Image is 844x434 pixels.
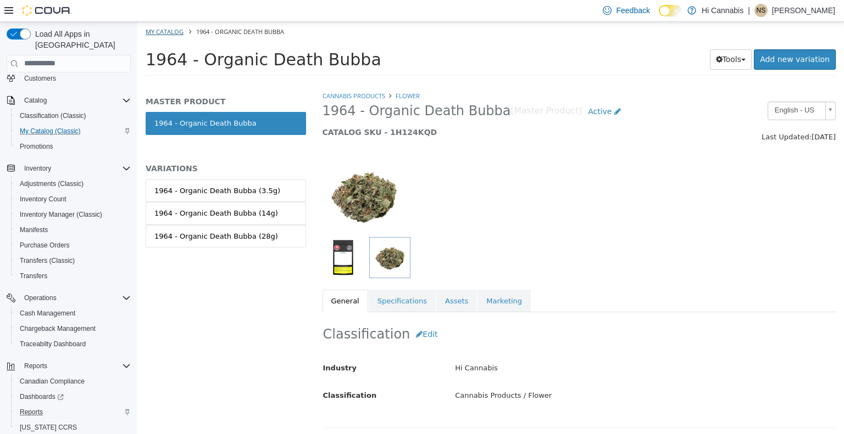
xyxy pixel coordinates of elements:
span: Chargeback Management [15,322,131,335]
div: Cannabis Products / Flower [309,364,706,384]
button: Operations [2,290,135,306]
button: Inventory Manager (Classic) [11,207,135,222]
p: [PERSON_NAME] [772,4,835,17]
span: Operations [20,291,131,305]
span: Dashboards [15,390,131,403]
button: Classification (Classic) [11,108,135,123]
div: 1964 - Organic Death Bubba (3.5g) [17,164,143,174]
a: My Catalog [8,5,46,14]
button: Reports [20,359,52,373]
a: Reports [15,405,47,419]
span: Manifests [15,223,131,236]
button: Traceabilty Dashboard [11,336,135,352]
button: Promotions [11,139,135,154]
a: Purchase Orders [15,239,74,252]
span: Transfers (Classic) [20,256,75,265]
span: English - US [631,80,684,97]
span: Reports [24,362,47,370]
span: Customers [24,74,56,83]
a: Cannabis Products [185,70,248,78]
span: Inventory Manager (Classic) [20,210,102,219]
div: 1964 - Organic Death Bubba (28g) [17,209,141,220]
a: Transfers [15,269,52,283]
p: | [748,4,750,17]
a: My Catalog (Classic) [15,125,85,138]
span: Manifests [20,226,48,234]
div: 1964 - Organic Death Bubba (14g) [17,186,141,197]
span: Catalog [24,96,47,105]
a: Cash Management [15,307,80,320]
a: Customers [20,72,60,85]
a: Marketing [340,268,393,291]
span: Canadian Compliance [20,377,85,386]
span: Inventory [20,162,131,175]
button: Transfers [11,268,135,284]
button: Reports [11,404,135,420]
a: Specifications [231,268,298,291]
button: Inventory [20,162,55,175]
a: Adjustments (Classic) [15,177,88,190]
span: Industry [186,342,220,350]
button: Canadian Compliance [11,374,135,389]
span: Classification [186,369,240,377]
button: Inventory [2,161,135,176]
button: Adjustments (Classic) [11,176,135,191]
a: Chargeback Management [15,322,100,335]
button: Catalog [2,93,135,108]
span: Classification (Classic) [20,111,86,120]
button: Tools [573,27,615,48]
span: [DATE] [674,111,698,119]
span: Reports [20,408,43,416]
a: Dashboards [15,390,68,403]
span: Active [451,85,474,94]
span: Cash Management [20,309,75,318]
span: Cash Management [15,307,131,320]
span: Chargeback Management [20,324,96,333]
a: Add new variation [617,27,698,48]
button: My Catalog (Classic) [11,123,135,139]
a: Dashboards [11,389,135,404]
span: Adjustments (Classic) [20,179,84,188]
span: Inventory Count [15,193,131,206]
div: Hi Cannabis [309,337,706,356]
button: Catalog [20,94,51,107]
span: Washington CCRS [15,421,131,434]
button: Chargeback Management [11,321,135,336]
button: Operations [20,291,61,305]
span: Last Updated: [624,111,674,119]
span: 1964 - Organic Death Bubba [185,81,374,98]
span: [US_STATE] CCRS [20,423,77,432]
a: 1964 - Organic Death Bubba [8,90,169,113]
a: Inventory Count [15,193,71,206]
button: Transfers (Classic) [11,253,135,268]
button: Inventory Count [11,191,135,207]
span: Adjustments (Classic) [15,177,131,190]
span: My Catalog (Classic) [20,127,81,136]
button: Customers [2,70,135,86]
span: Dashboards [20,392,64,401]
span: Operations [24,294,57,302]
div: Nicole Sunderman [754,4,768,17]
a: [US_STATE] CCRS [15,421,81,434]
span: Purchase Orders [15,239,131,252]
a: Traceabilty Dashboard [15,337,90,351]
a: General [185,268,231,291]
button: Cash Management [11,306,135,321]
span: Promotions [15,140,131,153]
span: Traceabilty Dashboard [15,337,131,351]
button: Edit [273,302,306,323]
span: Reports [20,359,131,373]
h5: VARIATIONS [8,142,169,151]
span: Transfers [20,272,47,280]
span: Inventory Manager (Classic) [15,208,131,221]
span: NS [757,4,766,17]
span: Purchase Orders [20,241,70,250]
img: Cova [22,5,71,16]
span: 1964 - Organic Death Bubba [59,5,147,14]
span: Customers [20,71,131,85]
a: Promotions [15,140,58,153]
span: Load All Apps in [GEOGRAPHIC_DATA] [31,29,131,50]
span: Classification (Classic) [15,109,131,122]
button: Manifests [11,222,135,238]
